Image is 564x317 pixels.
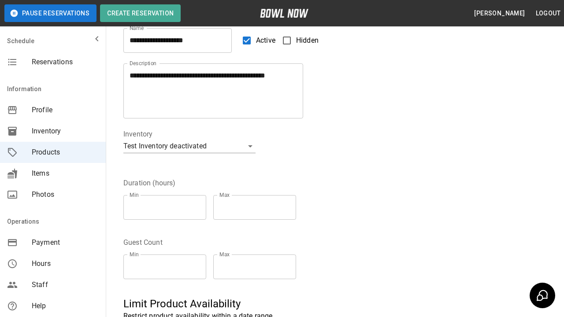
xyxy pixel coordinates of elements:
[32,237,99,248] span: Payment
[32,301,99,311] span: Help
[32,126,99,136] span: Inventory
[278,31,319,50] label: Hidden products will not be visible to customers. You can still create and use them for bookings.
[123,297,398,311] h5: Limit Product Availability
[32,280,99,290] span: Staff
[123,139,256,153] div: Test Inventory deactivated
[4,4,96,22] button: Pause Reservations
[296,35,319,46] span: Hidden
[471,5,528,22] button: [PERSON_NAME]
[32,189,99,200] span: Photos
[123,178,175,188] legend: Duration (hours)
[260,9,308,18] img: logo
[100,4,181,22] button: Create Reservation
[123,237,163,247] legend: Guest Count
[256,35,275,46] span: Active
[32,147,99,158] span: Products
[32,57,99,67] span: Reservations
[532,5,564,22] button: Logout
[32,105,99,115] span: Profile
[123,129,152,139] legend: Inventory
[32,168,99,179] span: Items
[32,258,99,269] span: Hours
